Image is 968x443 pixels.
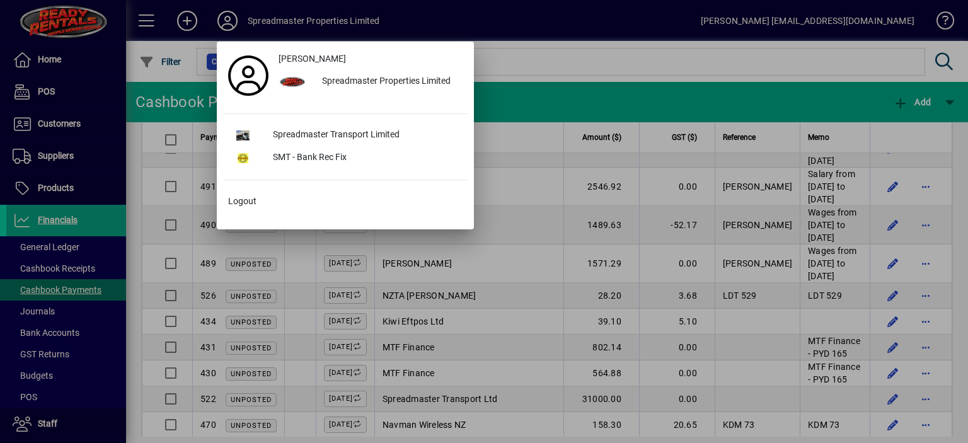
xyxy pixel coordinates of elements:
a: Profile [223,64,274,87]
div: Spreadmaster Properties Limited [312,71,468,93]
div: SMT - Bank Rec Fix [263,147,468,170]
span: [PERSON_NAME] [279,52,346,66]
button: SMT - Bank Rec Fix [223,147,468,170]
button: Logout [223,190,468,213]
span: Logout [228,195,256,208]
button: Spreadmaster Transport Limited [223,124,468,147]
div: Spreadmaster Transport Limited [263,124,468,147]
button: Spreadmaster Properties Limited [274,71,468,93]
a: [PERSON_NAME] [274,48,468,71]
